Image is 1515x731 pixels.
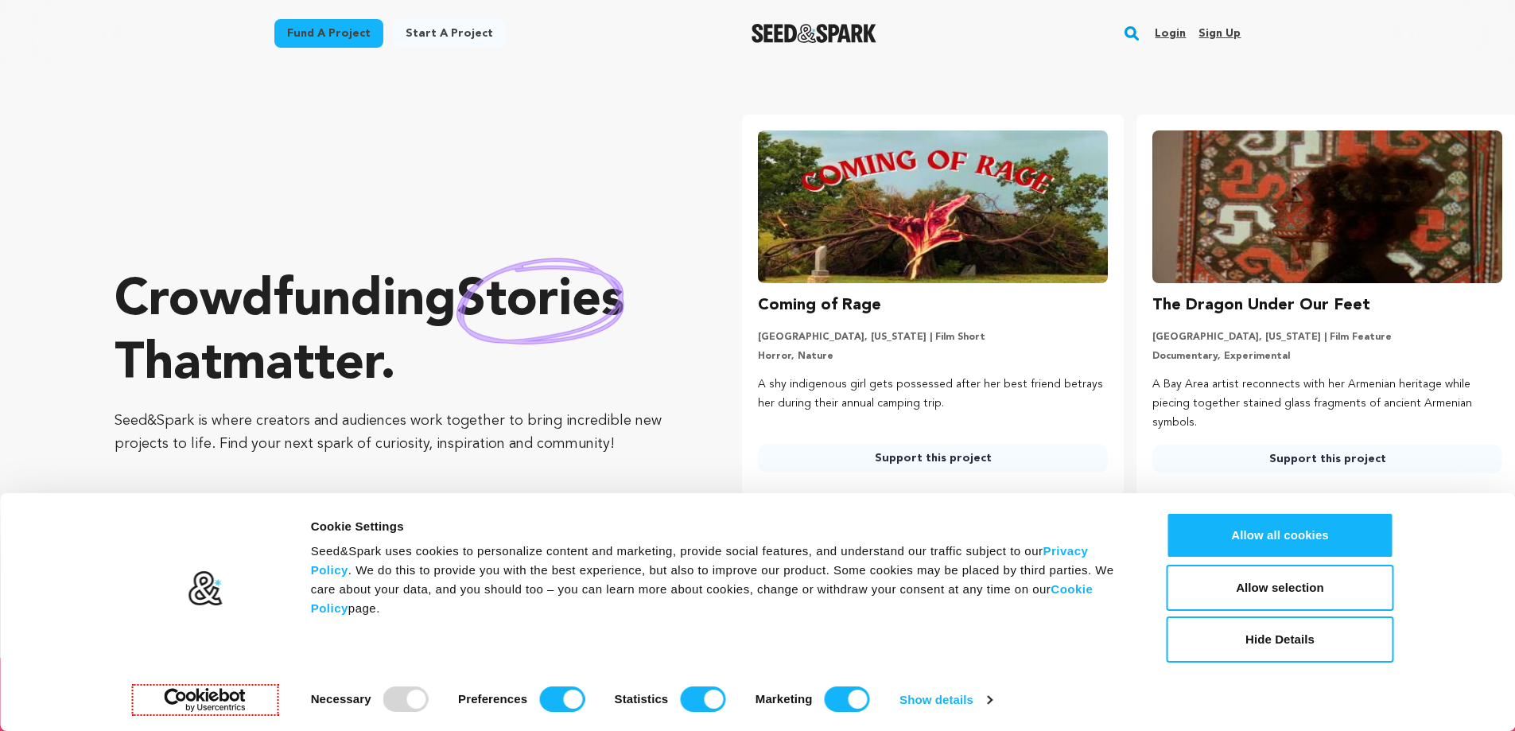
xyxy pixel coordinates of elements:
h3: The Dragon Under Our Feet [1152,293,1370,318]
a: Support this project [1152,445,1502,473]
span: matter [222,340,380,391]
button: Allow all cookies [1167,512,1394,558]
a: Show details [899,688,992,712]
p: Seed&Spark is where creators and audiences work together to bring incredible new projects to life... [115,410,678,456]
img: Seed&Spark Logo Dark Mode [752,24,876,43]
strong: Marketing [756,692,813,706]
p: A Bay Area artist reconnects with her Armenian heritage while piecing together stained glass frag... [1152,375,1502,432]
a: Seed&Spark Homepage [752,24,876,43]
strong: Necessary [311,692,371,706]
div: Seed&Spark uses cookies to personalize content and marketing, provide social features, and unders... [311,542,1131,618]
strong: Statistics [615,692,669,706]
h3: Coming of Rage [758,293,881,318]
a: Support this project [758,444,1108,472]
p: Documentary, Experimental [1152,350,1502,363]
a: Login [1155,21,1186,46]
p: A shy indigenous girl gets possessed after her best friend betrays her during their annual campin... [758,375,1108,414]
a: Fund a project [274,19,383,48]
a: Sign up [1198,21,1241,46]
legend: Consent Selection [310,680,311,681]
a: Start a project [393,19,506,48]
img: Coming of Rage image [758,130,1108,283]
div: Cookie Settings [311,517,1131,536]
img: hand sketched image [456,258,624,344]
button: Allow selection [1167,565,1394,611]
p: Horror, Nature [758,350,1108,363]
a: Usercentrics Cookiebot - opens in a new window [135,688,274,712]
button: Hide Details [1167,616,1394,663]
p: [GEOGRAPHIC_DATA], [US_STATE] | Film Feature [1152,331,1502,344]
strong: Preferences [458,692,527,706]
p: [GEOGRAPHIC_DATA], [US_STATE] | Film Short [758,331,1108,344]
img: logo [187,570,223,607]
p: Crowdfunding that . [115,270,678,397]
img: The Dragon Under Our Feet image [1152,130,1502,283]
